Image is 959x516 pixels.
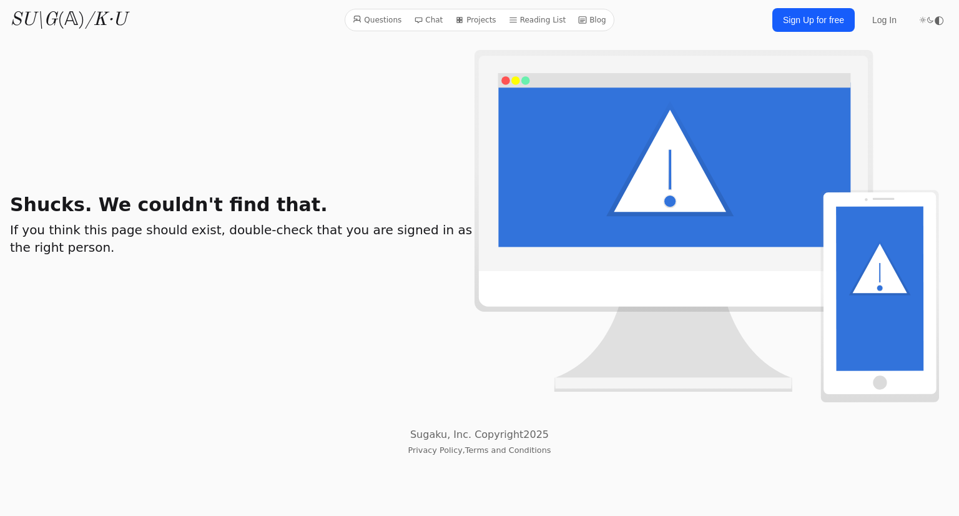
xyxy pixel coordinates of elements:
[10,194,475,216] h1: Shucks. We couldn't find that.
[408,445,463,455] a: Privacy Policy
[465,445,551,455] a: Terms and Conditions
[865,9,904,31] a: Log In
[348,12,406,28] a: Questions
[772,8,855,32] a: Sign Up for free
[10,11,57,29] i: SU\G
[573,12,611,28] a: Blog
[523,429,549,440] span: 2025
[504,12,571,28] a: Reading List
[934,14,944,26] span: ◐
[475,50,939,402] img: Uh-Oh
[85,11,127,29] i: /K·U
[408,445,551,455] small: ,
[450,12,501,28] a: Projects
[409,12,448,28] a: Chat
[10,9,127,31] a: SU\G(𝔸)/K·U
[10,221,475,256] h2: If you think this page should exist, double-check that you are signed in as the right person.
[919,7,944,32] button: ◐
